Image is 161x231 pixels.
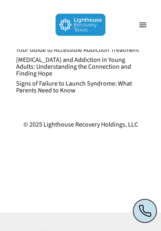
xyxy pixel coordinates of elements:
a: [MEDICAL_DATA] and Addiction in Young Adults: Understanding the Connection and Finding Hope [16,57,145,77]
a: Navigation Menu [135,21,151,29]
a: Signs of Failure to Launch Syndrome: What Parents Need to Know [16,80,145,94]
img: Lighthouse Recovery Texas [56,14,106,36]
a: What if My Treatment Center is Out of Network? Your Guide to Accessible Addiction Treatment [16,40,145,53]
p: © 2025 Lighthouse Recovery Holdings, LLC [16,120,145,130]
